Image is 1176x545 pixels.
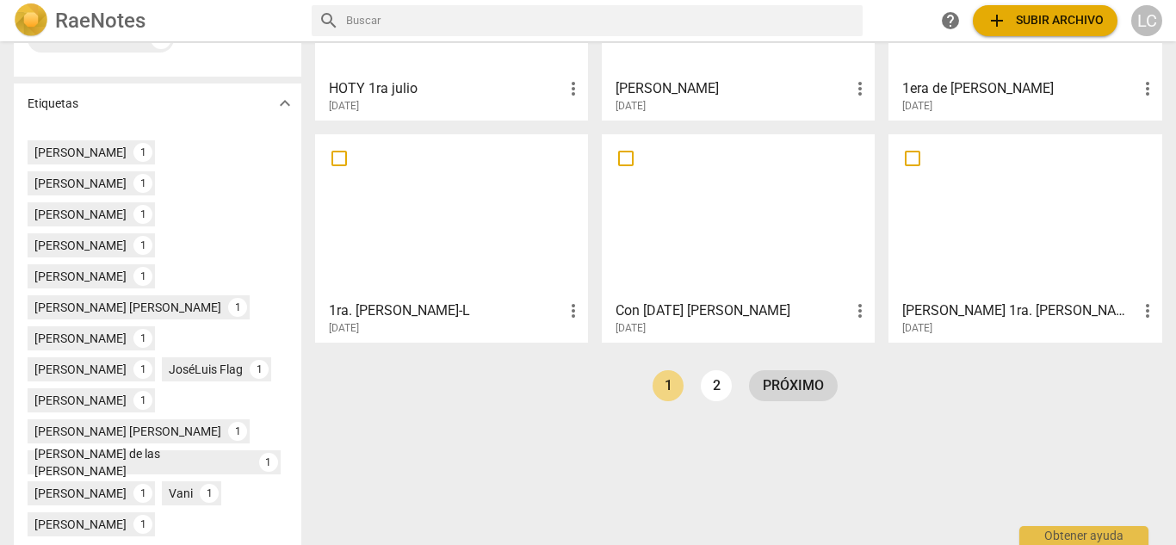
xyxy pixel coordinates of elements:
span: more_vert [1137,300,1158,321]
div: [PERSON_NAME] [34,237,127,254]
span: more_vert [563,78,584,99]
h3: 1era de Julio- Isa Olid [902,78,1136,99]
span: Subir archivo [987,10,1104,31]
div: 1 [250,360,269,379]
div: [PERSON_NAME] [34,392,127,409]
a: Page 2 [701,370,732,401]
div: 1 [133,267,152,286]
a: 1ra. [PERSON_NAME]-L[DATE] [321,140,582,335]
div: 1 [133,143,152,162]
div: 1 [133,236,152,255]
div: 1 [133,484,152,503]
div: 1 [228,422,247,441]
span: search [319,10,339,31]
a: [PERSON_NAME] 1ra. [PERSON_NAME] 25[DATE] [894,140,1155,335]
button: Mostrar más [272,90,298,116]
span: more_vert [563,300,584,321]
div: [PERSON_NAME] de las [PERSON_NAME] [34,445,252,480]
div: [PERSON_NAME] [34,268,127,285]
a: LogoRaeNotes [14,3,298,38]
p: Etiquetas [28,95,78,113]
div: [PERSON_NAME] [34,361,127,378]
div: [PERSON_NAME] [34,175,127,192]
div: [PERSON_NAME] [34,330,127,347]
div: [PERSON_NAME] [PERSON_NAME] [34,299,221,316]
div: 1 [133,174,152,193]
span: more_vert [850,78,870,99]
a: Con [DATE] [PERSON_NAME][DATE] [608,140,869,335]
h3: Milagros 1ra. julio 25 [902,300,1136,321]
h2: RaeNotes [55,9,145,33]
div: 1 [228,298,247,317]
span: [DATE] [329,99,359,114]
div: [PERSON_NAME] [34,516,127,533]
div: Vani [169,485,193,502]
span: [DATE] [616,99,646,114]
div: Obtener ayuda [1019,526,1148,545]
div: JoséLuis Flag [169,361,243,378]
div: 1 [200,484,219,503]
div: [PERSON_NAME] [34,206,127,223]
span: add [987,10,1007,31]
a: Obtener ayuda [935,5,966,36]
a: próximo [749,370,838,401]
div: 1 [133,391,152,410]
button: LC [1131,5,1162,36]
div: 1 [259,453,278,472]
div: 1 [133,205,152,224]
a: Page 1 is your current page [653,370,684,401]
button: Subir [973,5,1117,36]
div: [PERSON_NAME] [34,144,127,161]
span: [DATE] [329,321,359,336]
h3: HOTY 1ra julio [329,78,563,99]
span: [DATE] [616,321,646,336]
span: help [940,10,961,31]
input: Buscar [346,7,857,34]
span: more_vert [1137,78,1158,99]
div: [PERSON_NAME] [PERSON_NAME] [34,423,221,440]
div: 1 [133,360,152,379]
h3: 1ra. julio Cynthia Castaneda-L [329,300,563,321]
div: [PERSON_NAME] [34,485,127,502]
img: Logo [14,3,48,38]
div: 1 [133,329,152,348]
span: [DATE] [902,321,932,336]
span: expand_more [275,93,295,114]
span: [DATE] [902,99,932,114]
h3: Claudia - Katya [616,78,850,99]
h3: Con 1 Jul IVA Carabetta [616,300,850,321]
div: 1 [133,515,152,534]
span: more_vert [850,300,870,321]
